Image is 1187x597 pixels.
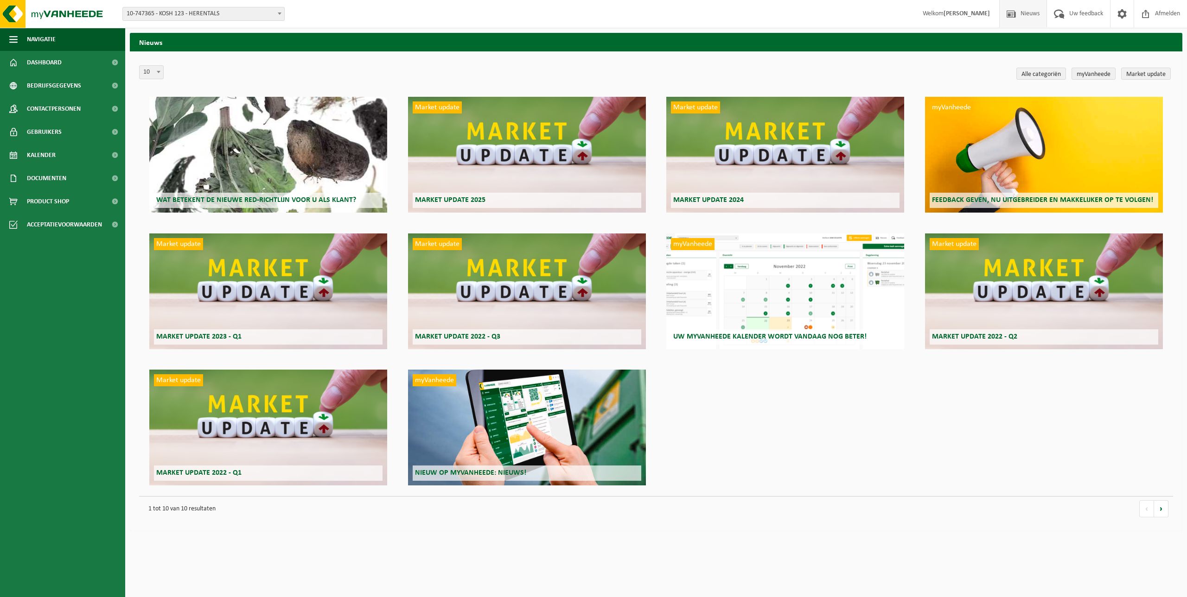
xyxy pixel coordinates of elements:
a: myVanheede Uw myVanheede kalender wordt vandaag nog beter! [666,233,904,349]
span: Market update 2022 - Q3 [415,333,500,340]
span: Kalender [27,144,56,167]
span: Navigatie [27,28,56,51]
h2: Nieuws [130,33,1182,51]
span: Acceptatievoorwaarden [27,213,102,236]
a: vorige [1139,500,1154,517]
a: Market update Market update 2024 [666,97,904,213]
a: volgende [1154,500,1168,517]
span: myVanheede [671,238,715,250]
span: Market update [930,238,979,250]
a: Market update Market update 2022 - Q3 [408,233,646,349]
a: myVanheede Feedback geven, nu uitgebreider en makkelijker op te volgen! [925,97,1163,213]
a: Market update Market update 2025 [408,97,646,213]
strong: [PERSON_NAME] [944,10,990,17]
span: Market update 2022 - Q2 [932,333,1017,340]
span: Wat betekent de nieuwe RED-richtlijn voor u als klant? [156,196,356,204]
span: Market update [154,238,203,250]
span: Gebruikers [27,120,62,144]
span: Documenten [27,167,66,190]
span: 10-747365 - KOSH 123 - HERENTALS [122,7,285,21]
span: 10-747365 - KOSH 123 - HERENTALS [123,7,284,20]
span: Contactpersonen [27,97,81,120]
a: Market update Market update 2022 - Q1 [149,370,387,485]
span: Market update 2024 [673,196,744,204]
p: 1 tot 10 van 10 resultaten [144,501,1130,517]
a: Wat betekent de nieuwe RED-richtlijn voor u als klant? [149,97,387,213]
a: myVanheede Nieuw op myVanheede: Nieuws! [408,370,646,485]
span: Market update [413,238,462,250]
span: Market update [671,101,720,113]
span: Market update [154,374,203,386]
span: Market update [413,101,462,113]
span: myVanheede [413,374,456,386]
a: myVanheede [1072,68,1116,80]
a: Alle categoriën [1016,68,1066,80]
span: Market update 2023 - Q1 [156,333,242,340]
span: 10 [140,66,163,79]
a: Market update Market update 2022 - Q2 [925,233,1163,349]
span: Market update 2025 [415,196,485,204]
span: Uw myVanheede kalender wordt vandaag nog beter! [673,333,867,340]
span: Nieuw op myVanheede: Nieuws! [415,469,526,477]
span: Feedback geven, nu uitgebreider en makkelijker op te volgen! [932,196,1153,204]
span: myVanheede [930,101,973,113]
span: Market update 2022 - Q1 [156,469,242,477]
span: Bedrijfsgegevens [27,74,81,97]
span: Dashboard [27,51,62,74]
a: Market update [1121,68,1171,80]
a: Market update Market update 2023 - Q1 [149,233,387,349]
span: Product Shop [27,190,69,213]
span: 10 [139,65,164,79]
